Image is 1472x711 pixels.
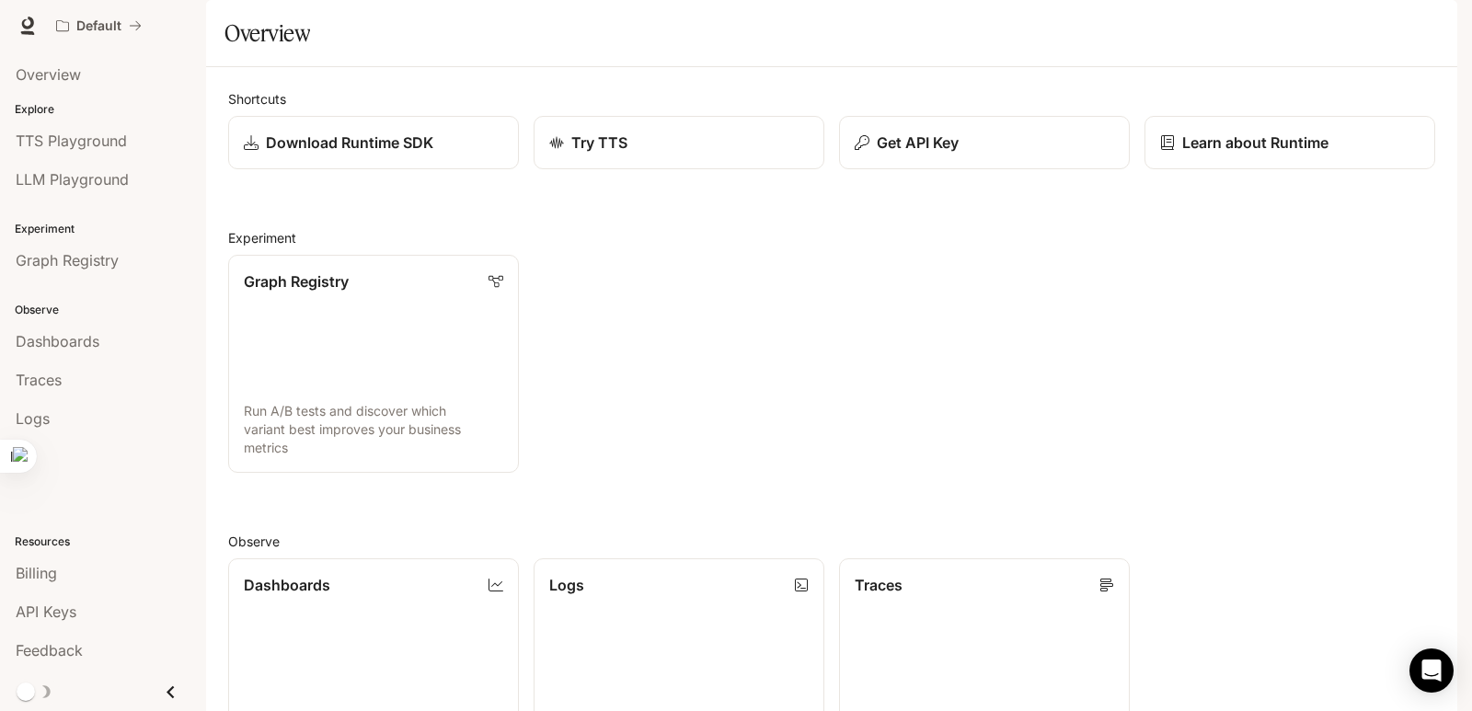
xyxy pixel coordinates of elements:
[571,132,627,154] p: Try TTS
[228,532,1435,551] h2: Observe
[1144,116,1435,169] a: Learn about Runtime
[1409,648,1454,693] div: Open Intercom Messenger
[244,270,349,292] p: Graph Registry
[244,574,330,596] p: Dashboards
[534,116,824,169] a: Try TTS
[266,132,433,154] p: Download Runtime SDK
[228,116,519,169] a: Download Runtime SDK
[1182,132,1328,154] p: Learn about Runtime
[839,116,1130,169] button: Get API Key
[877,132,959,154] p: Get API Key
[855,574,903,596] p: Traces
[549,574,584,596] p: Logs
[228,228,1435,247] h2: Experiment
[228,89,1435,109] h2: Shortcuts
[228,255,519,473] a: Graph RegistryRun A/B tests and discover which variant best improves your business metrics
[224,15,310,52] h1: Overview
[76,18,121,34] p: Default
[244,402,503,457] p: Run A/B tests and discover which variant best improves your business metrics
[48,7,150,44] button: All workspaces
